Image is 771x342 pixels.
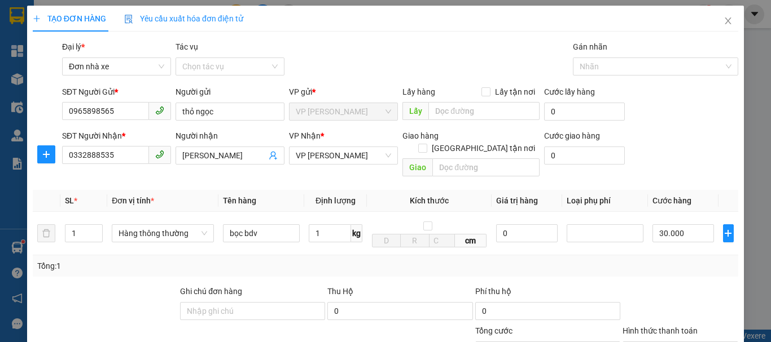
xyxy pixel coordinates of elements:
[562,190,648,212] th: Loại phụ phí
[33,14,106,23] span: TẠO ĐƠN HÀNG
[124,14,243,23] span: Yêu cầu xuất hóa đơn điện tử
[712,6,744,37] button: Close
[269,151,278,160] span: user-add
[37,145,55,163] button: plus
[65,196,74,205] span: SL
[544,87,595,96] label: Cước lấy hàng
[316,196,356,205] span: Định lượng
[496,224,558,242] input: 0
[223,224,300,242] input: VD: Bàn, Ghế
[544,103,625,121] input: Cước lấy hàng
[33,15,41,23] span: plus
[455,234,487,247] span: cm
[62,130,171,142] div: SĐT Người Nhận
[296,103,391,120] span: VP Linh Đàm
[432,158,540,176] input: Dọc đường
[652,196,691,205] span: Cước hàng
[176,86,284,98] div: Người gửi
[402,87,435,96] span: Lấy hàng
[402,131,439,140] span: Giao hàng
[289,131,321,140] span: VP Nhận
[327,287,353,296] span: Thu Hộ
[155,150,164,159] span: phone
[176,42,198,51] label: Tác vụ
[400,234,429,247] input: R
[402,102,428,120] span: Lấy
[475,326,512,335] span: Tổng cước
[223,196,256,205] span: Tên hàng
[37,260,299,272] div: Tổng: 1
[573,42,607,51] label: Gán nhãn
[38,150,55,159] span: plus
[410,196,449,205] span: Kích thước
[544,131,600,140] label: Cước giao hàng
[176,130,284,142] div: Người nhận
[112,196,154,205] span: Đơn vị tính
[296,147,391,164] span: VP LÊ HỒNG PHONG
[180,302,325,320] input: Ghi chú đơn hàng
[119,225,207,242] span: Hàng thông thường
[402,158,432,176] span: Giao
[37,224,55,242] button: delete
[623,326,698,335] label: Hình thức thanh toán
[62,86,171,98] div: SĐT Người Gửi
[372,234,401,247] input: D
[544,146,625,165] input: Cước giao hàng
[351,224,362,242] span: kg
[427,142,540,154] span: [GEOGRAPHIC_DATA] tận nơi
[475,285,620,302] div: Phí thu hộ
[429,234,455,247] input: C
[180,287,242,296] label: Ghi chú đơn hàng
[428,102,540,120] input: Dọc đường
[155,106,164,115] span: phone
[723,224,734,242] button: plus
[124,15,133,24] img: icon
[289,86,398,98] div: VP gửi
[724,16,733,25] span: close
[69,58,164,75] span: Đơn nhà xe
[496,196,538,205] span: Giá trị hàng
[490,86,540,98] span: Lấy tận nơi
[724,229,733,238] span: plus
[62,42,85,51] span: Đại lý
